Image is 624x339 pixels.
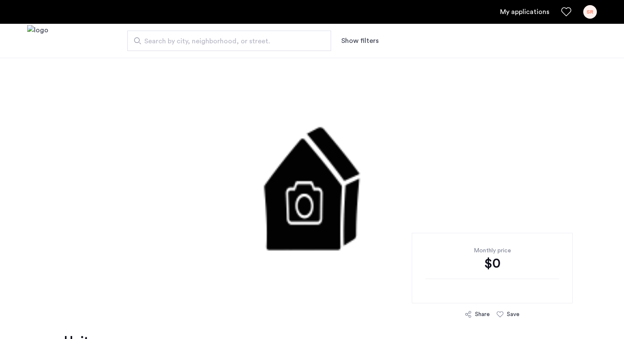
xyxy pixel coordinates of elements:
[112,58,512,313] img: 2.gif
[507,310,520,319] div: Save
[475,310,490,319] div: Share
[341,36,379,46] button: Show or hide filters
[127,31,331,51] input: Apartment Search
[561,7,571,17] a: Favorites
[144,36,307,46] span: Search by city, neighborhood, or street.
[27,25,48,57] img: logo
[425,255,559,272] div: $0
[583,5,597,19] div: SR
[500,7,549,17] a: My application
[425,246,559,255] div: Monthly price
[27,25,48,57] a: Cazamio logo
